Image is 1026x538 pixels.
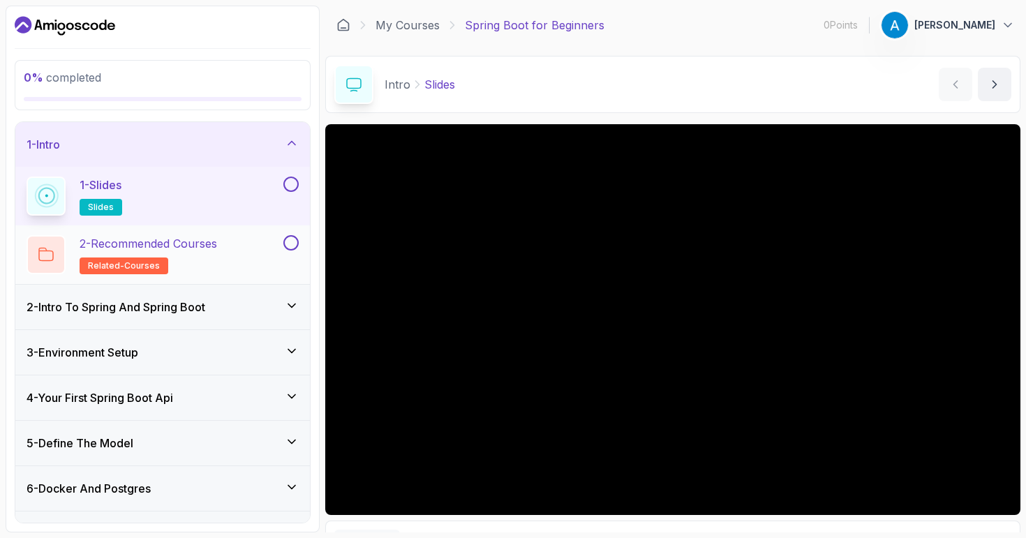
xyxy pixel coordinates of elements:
a: My Courses [376,17,440,33]
img: user profile image [882,12,908,38]
button: 6-Docker And Postgres [15,466,310,511]
a: Dashboard [336,18,350,32]
h3: 5 - Define The Model [27,435,133,451]
button: next content [978,68,1011,101]
button: 2-Intro To Spring And Spring Boot [15,285,310,329]
button: user profile image[PERSON_NAME] [881,11,1015,39]
p: Spring Boot for Beginners [465,17,604,33]
h3: 4 - Your First Spring Boot Api [27,389,173,406]
p: 0 Points [824,18,858,32]
button: 4-Your First Spring Boot Api [15,375,310,420]
span: slides [88,202,114,213]
p: Slides [424,76,455,93]
button: 5-Define The Model [15,421,310,465]
p: [PERSON_NAME] [914,18,995,32]
span: related-courses [88,260,160,271]
span: completed [24,70,101,84]
p: 2 - Recommended Courses [80,235,217,252]
button: 1-Intro [15,122,310,167]
button: 1-Slidesslides [27,177,299,216]
a: Dashboard [15,15,115,37]
p: Intro [385,76,410,93]
h3: 2 - Intro To Spring And Spring Boot [27,299,205,315]
h3: 1 - Intro [27,136,60,153]
h3: 6 - Docker And Postgres [27,480,151,497]
button: previous content [939,68,972,101]
button: 3-Environment Setup [15,330,310,375]
p: 1 - Slides [80,177,121,193]
button: 2-Recommended Coursesrelated-courses [27,235,299,274]
span: 0 % [24,70,43,84]
h3: 3 - Environment Setup [27,344,138,361]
